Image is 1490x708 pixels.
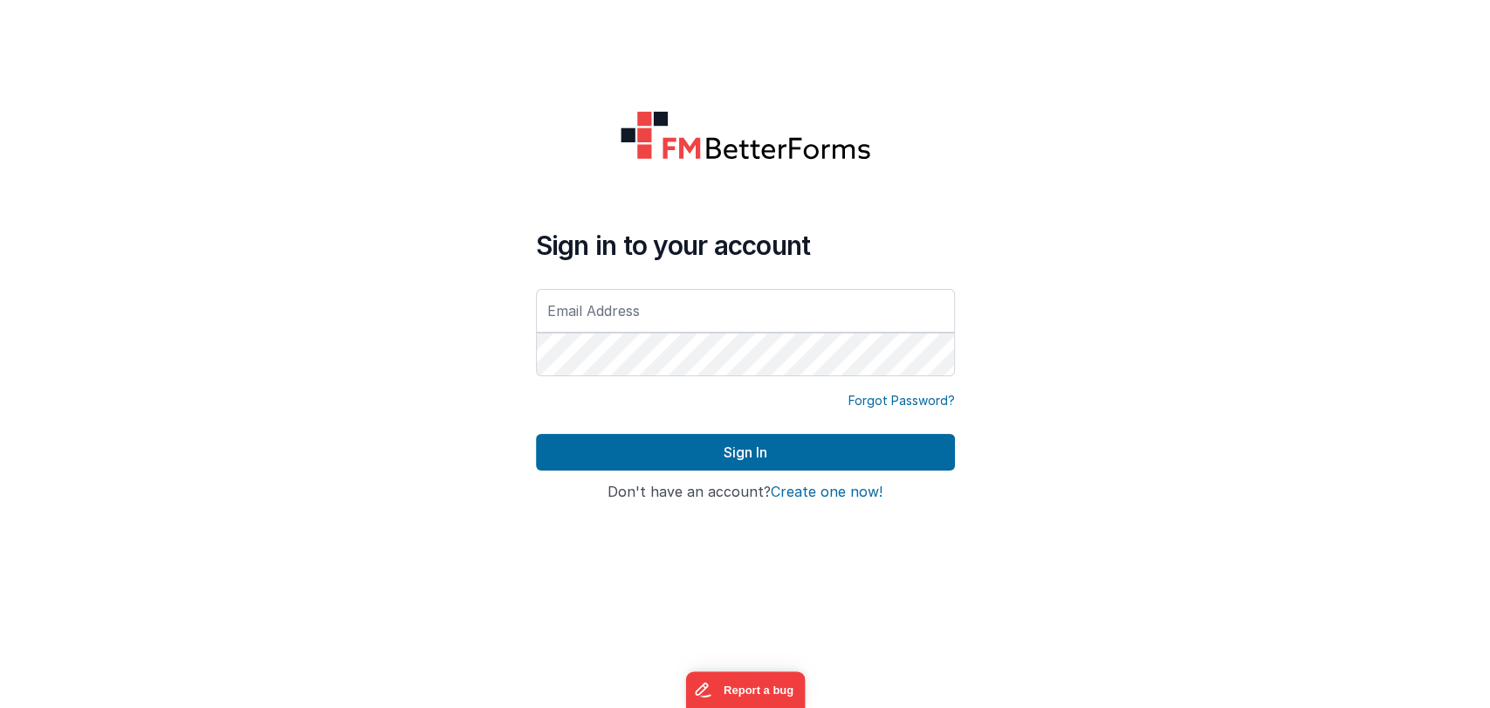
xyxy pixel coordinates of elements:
[536,230,955,261] h4: Sign in to your account
[685,671,805,708] iframe: Marker.io feedback button
[771,485,882,500] button: Create one now!
[848,392,955,409] a: Forgot Password?
[536,289,955,333] input: Email Address
[536,485,955,500] h4: Don't have an account?
[536,434,955,471] button: Sign In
